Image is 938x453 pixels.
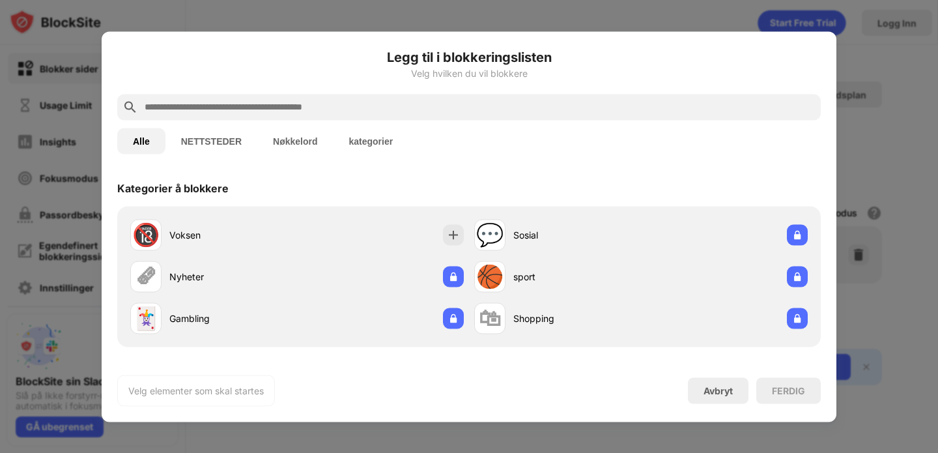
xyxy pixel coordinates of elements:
button: kategorier [334,128,409,154]
div: sport [513,270,641,284]
div: Voksen [169,228,297,242]
div: 🛍 [479,305,501,332]
div: 💬 [476,222,504,248]
div: Velg hvilken du vil blokkere [117,68,821,78]
div: 🃏 [132,305,160,332]
div: Sosial [513,228,641,242]
div: Gambling [169,312,297,325]
button: Alle [117,128,165,154]
div: 🏀 [476,263,504,290]
div: Velg elementer som skal startes [128,384,264,397]
div: FERDIG [772,385,805,396]
div: Kategorier å blokkere [117,181,229,194]
div: Nyheter [169,270,297,284]
div: Avbryt [703,385,733,396]
h6: Legg til i blokkeringslisten [117,47,821,66]
div: 🔞 [132,222,160,248]
div: 🗞 [135,263,157,290]
img: search.svg [122,99,138,115]
button: Nøkkelord [257,128,333,154]
button: NETTSTEDER [165,128,257,154]
div: Shopping [513,312,641,325]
